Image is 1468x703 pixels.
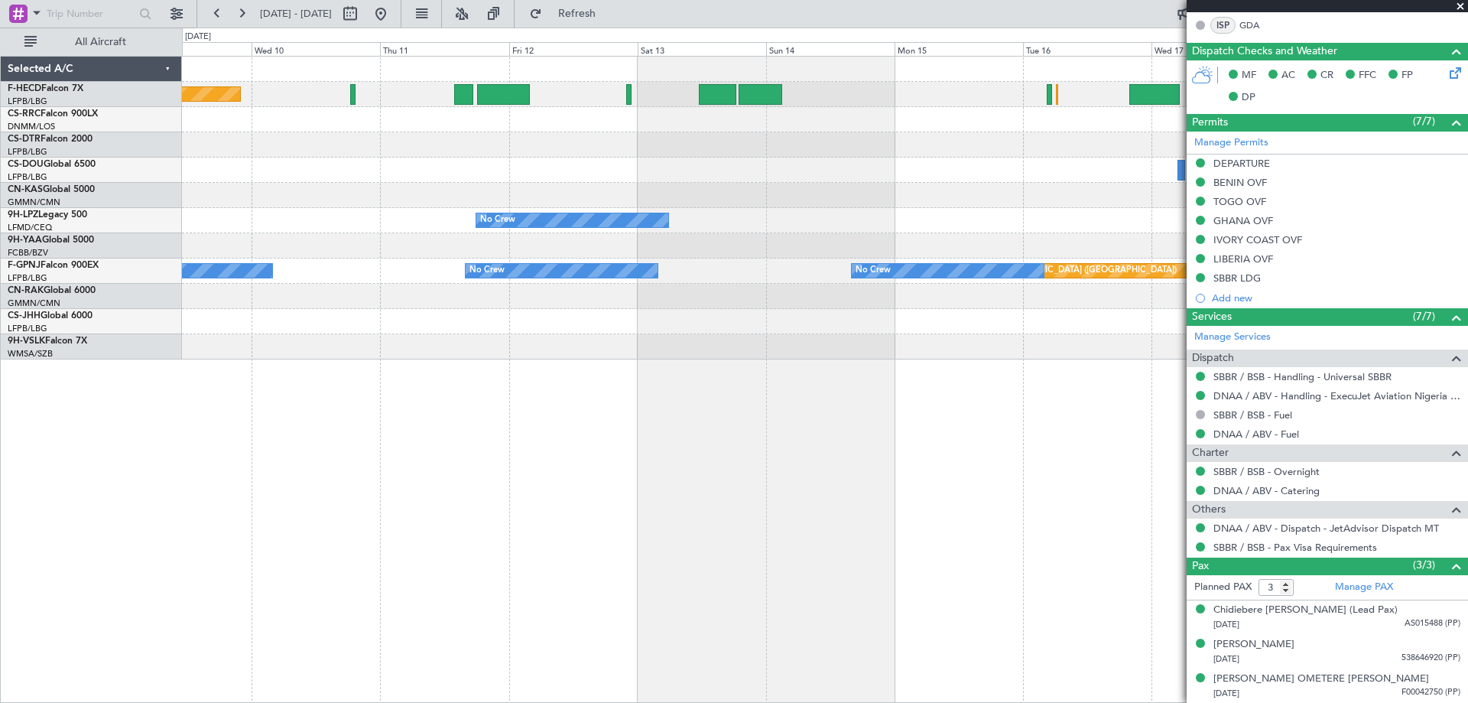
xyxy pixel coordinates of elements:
[1213,370,1392,383] a: SBBR / BSB - Handling - Universal SBBR
[8,298,60,309] a: GMMN/CMN
[1359,68,1376,83] span: FFC
[252,42,380,56] div: Wed 10
[480,209,515,232] div: No Crew
[1213,637,1294,653] div: [PERSON_NAME]
[1320,68,1333,83] span: CR
[1281,68,1295,83] span: AC
[1213,408,1292,421] a: SBBR / BSB - Fuel
[8,135,93,144] a: CS-DTRFalcon 2000
[8,160,96,169] a: CS-DOUGlobal 6500
[1213,214,1273,227] div: GHANA OVF
[1213,484,1320,497] a: DNAA / ABV - Catering
[1405,617,1460,630] span: AS015488 (PP)
[8,337,45,346] span: 9H-VSLK
[1401,68,1413,83] span: FP
[469,259,505,282] div: No Crew
[8,286,96,295] a: CN-RAKGlobal 6000
[8,121,55,132] a: DNMM/LOS
[1213,672,1429,687] div: [PERSON_NAME] OMETERE [PERSON_NAME]
[8,311,41,321] span: CS-JHH
[8,135,41,144] span: CS-DTR
[1192,43,1337,60] span: Dispatch Checks and Weather
[185,31,211,44] div: [DATE]
[766,42,895,56] div: Sun 14
[8,160,44,169] span: CS-DOU
[8,236,94,245] a: 9H-YAAGlobal 5000
[1213,603,1398,618] div: Chidiebere [PERSON_NAME] (Lead Pax)
[1213,619,1239,630] span: [DATE]
[1242,68,1256,83] span: MF
[1213,195,1266,208] div: TOGO OVF
[1335,580,1393,595] a: Manage PAX
[1213,541,1377,554] a: SBBR / BSB - Pax Visa Requirements
[1239,18,1274,32] a: GDA
[8,197,60,208] a: GMMN/CMN
[1213,272,1261,285] div: SBBR LDG
[47,2,135,25] input: Trip Number
[1210,17,1236,34] div: ISP
[8,261,99,270] a: F-GPNJFalcon 900EX
[1192,308,1232,326] span: Services
[1413,113,1435,129] span: (7/7)
[1213,465,1320,478] a: SBBR / BSB - Overnight
[1413,308,1435,324] span: (7/7)
[856,259,891,282] div: No Crew
[1192,350,1234,367] span: Dispatch
[8,247,48,259] a: FCBB/BZV
[1401,652,1460,665] span: 538646920 (PP)
[8,261,41,270] span: F-GPNJ
[545,8,609,19] span: Refresh
[8,185,43,194] span: CN-KAS
[8,146,47,158] a: LFPB/LBG
[8,348,53,360] a: WMSA/SZB
[17,30,166,54] button: All Aircraft
[8,96,47,107] a: LFPB/LBG
[8,109,98,119] a: CS-RRCFalcon 900LX
[1213,157,1270,170] div: DEPARTURE
[1213,176,1267,189] div: BENIN OVF
[260,7,332,21] span: [DATE] - [DATE]
[1194,580,1252,595] label: Planned PAX
[8,323,47,334] a: LFPB/LBG
[1151,42,1280,56] div: Wed 17
[8,84,83,93] a: F-HECDFalcon 7X
[380,42,508,56] div: Thu 11
[8,286,44,295] span: CN-RAK
[1192,444,1229,462] span: Charter
[8,337,87,346] a: 9H-VSLKFalcon 7X
[1213,653,1239,665] span: [DATE]
[1213,688,1239,699] span: [DATE]
[8,222,52,233] a: LFMD/CEQ
[8,109,41,119] span: CS-RRC
[1192,558,1209,575] span: Pax
[895,42,1023,56] div: Mon 15
[1242,90,1255,106] span: DP
[936,259,1177,282] div: Planned Maint [GEOGRAPHIC_DATA] ([GEOGRAPHIC_DATA])
[8,210,87,220] a: 9H-LPZLegacy 500
[8,236,42,245] span: 9H-YAA
[1401,686,1460,699] span: F00042750 (PP)
[123,42,252,56] div: Tue 9
[1192,501,1226,519] span: Others
[1212,291,1460,304] div: Add new
[1213,522,1439,535] a: DNAA / ABV - Dispatch - JetAdvisor Dispatch MT
[1194,330,1271,345] a: Manage Services
[8,272,47,284] a: LFPB/LBG
[1213,389,1460,402] a: DNAA / ABV - Handling - ExecuJet Aviation Nigeria DNAA
[8,210,38,220] span: 9H-LPZ
[1213,252,1273,265] div: LIBERIA OVF
[8,171,47,183] a: LFPB/LBG
[1023,42,1151,56] div: Tue 16
[1413,557,1435,573] span: (3/3)
[509,42,638,56] div: Fri 12
[1213,428,1299,441] a: DNAA / ABV - Fuel
[1192,114,1228,132] span: Permits
[522,2,614,26] button: Refresh
[40,37,161,47] span: All Aircraft
[1194,135,1268,151] a: Manage Permits
[638,42,766,56] div: Sat 13
[1213,233,1302,246] div: IVORY COAST OVF
[8,311,93,321] a: CS-JHHGlobal 6000
[8,84,41,93] span: F-HECD
[8,185,95,194] a: CN-KASGlobal 5000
